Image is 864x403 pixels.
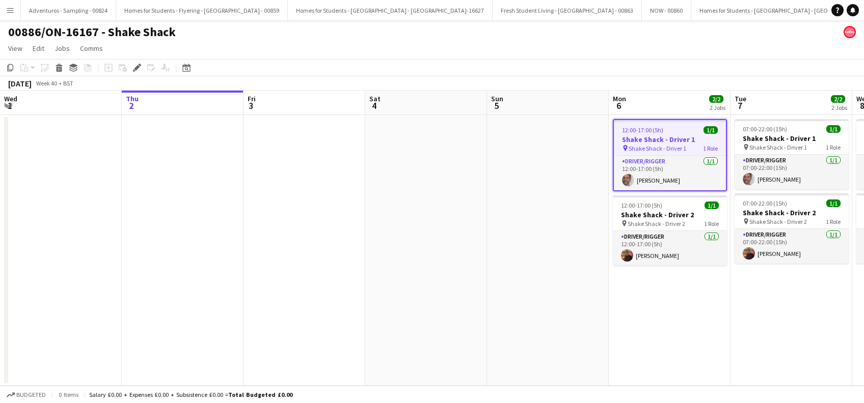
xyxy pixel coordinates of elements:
span: Edit [33,44,44,53]
div: 2 Jobs [710,104,725,111]
app-card-role: Driver/Rigger1/107:00-22:00 (15h)[PERSON_NAME] [735,155,849,189]
span: Budgeted [16,391,46,398]
span: 2/2 [831,95,845,103]
a: Jobs [50,42,74,55]
app-card-role: Driver/Rigger1/112:00-17:00 (5h)[PERSON_NAME] [613,231,727,266]
h3: Shake Shack - Driver 2 [735,208,849,217]
button: Budgeted [5,389,47,400]
button: NOW - 00860 [642,1,691,20]
button: Homes for Students - Flyering - [GEOGRAPHIC_DATA] - 00859 [116,1,288,20]
app-job-card: 12:00-17:00 (5h)1/1Shake Shack - Driver 1 Shake Shack - Driver 11 RoleDriver/Rigger1/112:00-17:00... [613,119,727,191]
h3: Shake Shack - Driver 2 [613,210,727,219]
button: Adventuros - Sampling - 00824 [21,1,116,20]
a: Comms [76,42,107,55]
span: 1 Role [704,220,719,227]
span: 6 [611,100,626,111]
span: 1/1 [826,125,841,133]
span: 1 Role [826,143,841,151]
span: Shake Shack - Driver 1 [629,145,686,152]
span: Sun [491,94,503,103]
div: Salary £0.00 + Expenses £0.00 + Subsistence £0.00 = [89,391,292,398]
span: Tue [735,94,746,103]
span: 07:00-22:00 (15h) [743,199,787,207]
a: View [4,42,26,55]
span: 12:00-17:00 (5h) [622,126,663,134]
app-job-card: 07:00-22:00 (15h)1/1Shake Shack - Driver 2 Shake Shack - Driver 21 RoleDriver/Rigger1/107:00-22:0... [735,193,849,264]
span: 0 items [56,391,80,398]
h3: Shake Shack - Driver 1 [614,135,726,144]
span: Thu [126,94,139,103]
span: Fri [248,94,256,103]
span: View [8,44,22,53]
span: 4 [368,100,381,111]
h1: 00886/ON-16167 - Shake Shack [8,24,176,40]
h3: Shake Shack - Driver 1 [735,134,849,143]
app-user-avatar: native Staffing [844,26,856,38]
span: Jobs [55,44,70,53]
span: Shake Shack - Driver 2 [628,220,685,227]
app-job-card: 07:00-22:00 (15h)1/1Shake Shack - Driver 1 Shake Shack - Driver 11 RoleDriver/Rigger1/107:00-22:0... [735,119,849,189]
div: [DATE] [8,78,32,89]
span: Mon [613,94,626,103]
span: Comms [80,44,103,53]
span: 1 [3,100,17,111]
span: 7 [733,100,746,111]
span: 3 [246,100,256,111]
span: 5 [490,100,503,111]
span: 1/1 [826,199,841,207]
div: BST [63,79,73,87]
div: 2 Jobs [831,104,847,111]
span: Total Budgeted £0.00 [228,391,292,398]
span: 1/1 [705,201,719,209]
app-job-card: 12:00-17:00 (5h)1/1Shake Shack - Driver 2 Shake Shack - Driver 21 RoleDriver/Rigger1/112:00-17:00... [613,195,727,266]
span: 1/1 [704,126,718,134]
span: 07:00-22:00 (15h) [743,125,787,133]
span: 1 Role [826,218,841,225]
app-card-role: Driver/Rigger1/107:00-22:00 (15h)[PERSON_NAME] [735,229,849,264]
app-card-role: Driver/Rigger1/112:00-17:00 (5h)[PERSON_NAME] [614,156,726,190]
a: Edit [29,42,48,55]
button: Homes for Students - [GEOGRAPHIC_DATA] - [GEOGRAPHIC_DATA]-16627 [288,1,493,20]
span: 2 [124,100,139,111]
span: Sat [369,94,381,103]
span: Week 40 [34,79,59,87]
button: Fresh Student Living - [GEOGRAPHIC_DATA] - 00863 [493,1,642,20]
span: Shake Shack - Driver 2 [749,218,807,225]
span: Shake Shack - Driver 1 [749,143,807,151]
span: 1 Role [703,145,718,152]
span: 2/2 [709,95,723,103]
span: Wed [4,94,17,103]
span: 12:00-17:00 (5h) [621,201,662,209]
